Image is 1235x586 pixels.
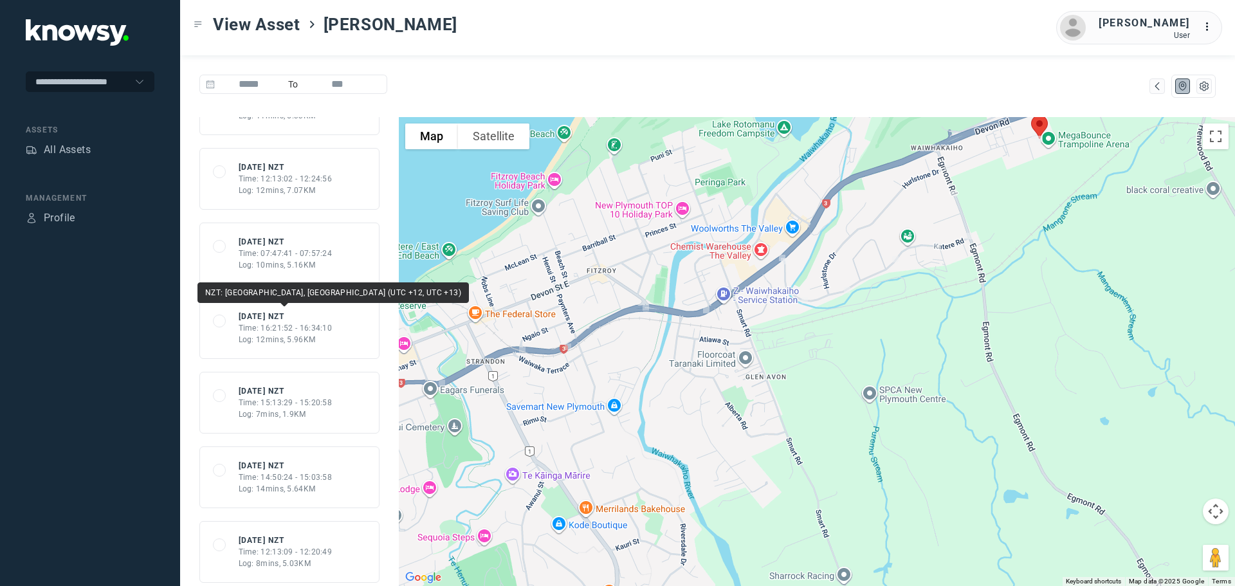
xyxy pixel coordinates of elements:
div: Time: 12:13:09 - 12:20:49 [239,546,333,558]
div: Time: 16:21:52 - 16:34:10 [239,322,333,334]
div: : [1203,19,1218,35]
tspan: ... [1203,22,1216,32]
div: Time: 07:47:41 - 07:57:24 [239,248,333,259]
img: Application Logo [26,19,129,46]
div: [DATE] NZT [239,236,333,248]
button: Show street map [405,124,458,149]
div: [PERSON_NAME] [1099,15,1190,31]
div: Log: 12mins, 7.07KM [239,185,333,196]
div: Map [1177,80,1189,92]
div: Log: 12mins, 5.96KM [239,334,333,345]
div: Log: 14mins, 5.64KM [239,483,333,495]
a: AssetsAll Assets [26,142,91,158]
img: avatar.png [1060,15,1086,41]
button: Show satellite imagery [458,124,529,149]
button: Keyboard shortcuts [1066,577,1121,586]
span: To [283,75,304,94]
div: Assets [26,124,154,136]
div: Time: 12:13:02 - 12:24:56 [239,173,333,185]
div: [DATE] NZT [239,311,333,322]
a: ProfileProfile [26,210,75,226]
span: View Asset [213,13,300,36]
div: Log: 10mins, 5.16KM [239,259,333,271]
div: Toggle Menu [194,20,203,29]
a: Terms [1212,578,1231,585]
span: NZT: [GEOGRAPHIC_DATA], [GEOGRAPHIC_DATA] (UTC +12, UTC +13) [205,288,461,297]
div: Assets [26,144,37,156]
div: User [1099,31,1190,40]
img: Google [402,569,444,586]
div: [DATE] NZT [239,385,333,397]
span: Map data ©2025 Google [1129,578,1204,585]
div: [DATE] NZT [239,460,333,472]
a: Open this area in Google Maps (opens a new window) [402,569,444,586]
div: Time: 14:50:24 - 15:03:58 [239,472,333,483]
div: Log: 8mins, 5.03KM [239,558,333,569]
div: > [307,19,317,30]
span: [PERSON_NAME] [324,13,457,36]
div: Log: 7mins, 1.9KM [239,408,333,420]
div: Management [26,192,154,204]
div: All Assets [44,142,91,158]
div: List [1198,80,1210,92]
div: Profile [26,212,37,224]
button: Toggle fullscreen view [1203,124,1229,149]
button: Drag Pegman onto the map to open Street View [1203,545,1229,571]
button: Map camera controls [1203,499,1229,524]
div: : [1203,19,1218,37]
div: [DATE] NZT [239,161,333,173]
div: Map [1151,80,1163,92]
div: [DATE] NZT [239,535,333,546]
div: Profile [44,210,75,226]
div: Time: 15:13:29 - 15:20:58 [239,397,333,408]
